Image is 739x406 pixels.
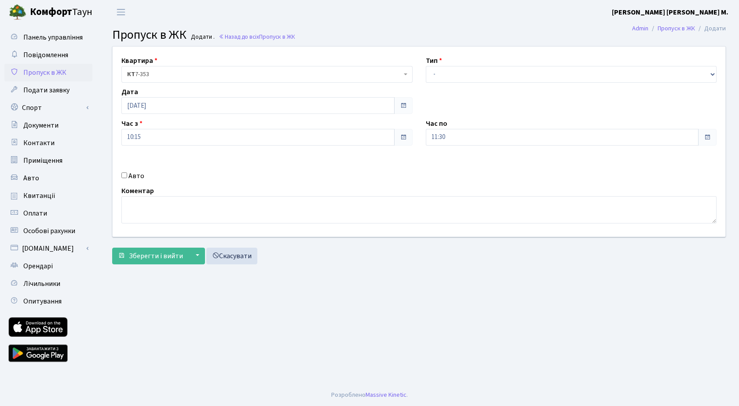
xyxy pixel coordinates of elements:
[206,248,257,264] a: Скасувати
[23,226,75,236] span: Особові рахунки
[4,134,92,152] a: Контакти
[121,87,138,97] label: Дата
[23,279,60,289] span: Лічильники
[189,33,215,41] small: Додати .
[695,24,726,33] li: Додати
[121,186,154,196] label: Коментар
[127,70,135,79] b: КТ
[30,5,92,20] span: Таун
[23,173,39,183] span: Авто
[121,118,143,129] label: Час з
[331,390,408,400] div: Розроблено .
[426,55,442,66] label: Тип
[658,24,695,33] a: Пропуск в ЖК
[4,81,92,99] a: Подати заявку
[4,293,92,310] a: Опитування
[366,390,406,399] a: Massive Kinetic
[4,117,92,134] a: Документи
[632,24,648,33] a: Admin
[612,7,728,17] b: [PERSON_NAME] [PERSON_NAME] М.
[128,171,144,181] label: Авто
[23,138,55,148] span: Контакти
[23,33,83,42] span: Панель управління
[4,46,92,64] a: Повідомлення
[23,296,62,306] span: Опитування
[259,33,295,41] span: Пропуск в ЖК
[4,257,92,275] a: Орендарі
[30,5,72,19] b: Комфорт
[4,152,92,169] a: Приміщення
[110,5,132,19] button: Переключити навігацію
[612,7,728,18] a: [PERSON_NAME] [PERSON_NAME] М.
[4,99,92,117] a: Спорт
[112,26,187,44] span: Пропуск в ЖК
[23,68,66,77] span: Пропуск в ЖК
[127,70,402,79] span: <b>КТ</b>&nbsp;&nbsp;&nbsp;&nbsp;7-353
[426,118,447,129] label: Час по
[619,19,739,38] nav: breadcrumb
[23,121,59,130] span: Документи
[23,191,55,201] span: Квитанції
[23,156,62,165] span: Приміщення
[4,29,92,46] a: Панель управління
[4,240,92,257] a: [DOMAIN_NAME]
[23,50,68,60] span: Повідомлення
[129,251,183,261] span: Зберегти і вийти
[23,85,70,95] span: Подати заявку
[4,64,92,81] a: Пропуск в ЖК
[23,261,53,271] span: Орендарі
[4,169,92,187] a: Авто
[4,275,92,293] a: Лічильники
[112,248,189,264] button: Зберегти і вийти
[4,222,92,240] a: Особові рахунки
[121,66,413,83] span: <b>КТ</b>&nbsp;&nbsp;&nbsp;&nbsp;7-353
[219,33,295,41] a: Назад до всіхПропуск в ЖК
[23,208,47,218] span: Оплати
[9,4,26,21] img: logo.png
[121,55,157,66] label: Квартира
[4,205,92,222] a: Оплати
[4,187,92,205] a: Квитанції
